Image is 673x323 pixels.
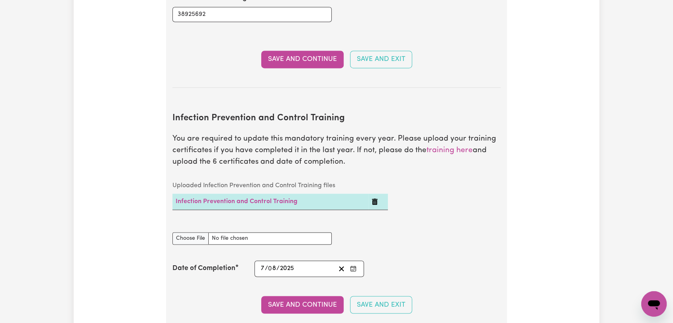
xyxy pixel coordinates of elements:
[268,263,276,274] input: --
[261,51,344,68] button: Save and Continue
[348,263,359,274] button: Enter the Date of Completion of your Infection Prevention and Control Training
[335,263,348,274] button: Clear date
[350,51,412,68] button: Save and Exit
[276,265,280,272] span: /
[260,263,265,274] input: --
[172,263,235,274] label: Date of Completion
[641,291,667,317] iframe: Button to launch messaging window
[350,296,412,313] button: Save and Exit
[261,296,344,313] button: Save and Continue
[176,198,297,205] a: Infection Prevention and Control Training
[172,113,501,124] h2: Infection Prevention and Control Training
[372,197,378,206] button: Delete Infection Prevention and Control Training
[426,147,473,154] a: training here
[265,265,268,272] span: /
[280,263,295,274] input: ----
[268,265,272,272] span: 0
[172,178,388,194] caption: Uploaded Infection Prevention and Control Training files
[172,133,501,168] p: You are required to update this mandatory training every year. Please upload your training certif...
